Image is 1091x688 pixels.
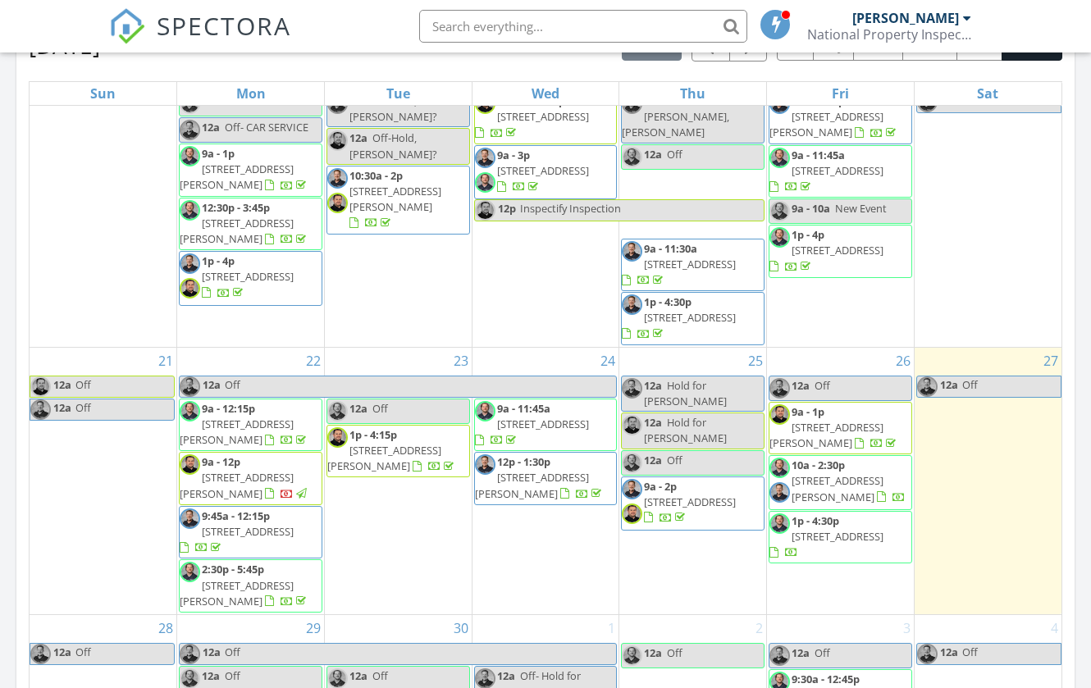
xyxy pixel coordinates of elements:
span: [STREET_ADDRESS] [202,269,294,284]
span: [STREET_ADDRESS] [497,163,589,178]
img: parfitt__jonathon.jpg [475,200,495,221]
span: 10:30a - 2p [349,168,403,183]
a: Go to October 3, 2025 [900,615,914,641]
span: 12a [644,378,662,393]
img: alex_headshot.jpg [180,644,200,664]
a: SPECTORA [109,22,291,57]
a: Sunday [87,82,119,105]
img: parfitt__jonathon.jpg [30,376,51,397]
span: [STREET_ADDRESS] [644,494,736,509]
span: SPECTORA [157,8,291,43]
span: [STREET_ADDRESS] [644,310,736,325]
a: Go to October 4, 2025 [1048,615,1061,641]
a: 1p - 4p [STREET_ADDRESS] [769,227,883,273]
span: [STREET_ADDRESS][PERSON_NAME] [327,443,441,473]
img: alex_headshot.jpg [917,376,938,397]
td: Go to September 20, 2025 [914,40,1061,348]
td: Go to September 24, 2025 [472,347,619,614]
img: evan_headshot.jpg [180,401,200,421]
img: parfitt__jonathon.jpg [180,278,200,298]
a: 1p - 4:15p [STREET_ADDRESS][PERSON_NAME] [326,425,470,478]
img: alex_headshot.jpg [769,378,790,399]
span: [STREET_ADDRESS] [497,109,589,124]
span: [STREET_ADDRESS][PERSON_NAME] [475,470,589,500]
span: Off [667,453,682,467]
img: evan_headshot.jpg [622,147,642,167]
span: Off [75,400,91,415]
img: evan_headshot.jpg [769,458,790,478]
a: Thursday [677,82,709,105]
span: [STREET_ADDRESS][PERSON_NAME] [180,417,294,447]
img: alex_headshot.jpg [180,508,200,529]
img: parfitt__jonathon.jpg [327,130,348,151]
span: 12a [644,415,662,430]
span: 12:30p - 3:45p [202,200,270,215]
a: Go to September 21, 2025 [155,348,176,374]
span: Off [962,645,978,659]
a: Go to October 2, 2025 [752,615,766,641]
a: 10:30a - 2p [STREET_ADDRESS][PERSON_NAME] [326,166,470,235]
a: 12p - 1:30p [STREET_ADDRESS][PERSON_NAME] [475,454,605,500]
img: alex_headshot.jpg [622,294,642,315]
a: 1p - 4p [STREET_ADDRESS] [179,251,322,305]
span: [STREET_ADDRESS] [497,417,589,431]
span: [STREET_ADDRESS][PERSON_NAME] [180,162,294,192]
img: evan_headshot.jpg [622,453,642,473]
a: 1p - 4:15p [STREET_ADDRESS][PERSON_NAME] [327,427,457,473]
a: 10a - 2:30p [STREET_ADDRESS][PERSON_NAME] [769,455,912,509]
a: 1p - 4:30p [STREET_ADDRESS] [769,513,883,559]
span: 12a [349,130,367,145]
span: 9a - 11:45a [792,148,845,162]
a: Go to September 29, 2025 [303,615,324,641]
span: [STREET_ADDRESS][PERSON_NAME] [180,578,294,608]
span: 12a [644,645,662,660]
a: 9a - 1p [STREET_ADDRESS][PERSON_NAME] [180,146,309,192]
span: 12a [349,668,367,683]
img: alex_headshot.jpg [622,479,642,499]
span: Off [962,377,978,392]
span: [STREET_ADDRESS] [792,163,883,178]
span: 12a [792,378,810,393]
span: [STREET_ADDRESS] [202,524,294,539]
span: 9a - 12:15p [202,401,255,416]
img: alex_headshot.jpg [622,378,642,399]
a: Tuesday [383,82,413,105]
a: 9a - 11:30a [STREET_ADDRESS] [622,241,736,287]
span: Off [225,668,240,683]
span: 12a [644,453,662,467]
img: alex_headshot.jpg [180,120,200,140]
img: parfitt__jonathon.jpg [769,404,790,425]
img: alex_headshot.jpg [180,253,200,274]
span: 1p - 4:15p [349,427,397,442]
img: The Best Home Inspection Software - Spectora [109,8,145,44]
span: 12a [52,644,72,664]
a: Go to September 23, 2025 [450,348,472,374]
span: 9a - 1p [792,404,824,419]
span: 1p - 4:30p [792,513,839,528]
span: [STREET_ADDRESS] [644,257,736,271]
span: 9:30a - 12:45p [792,672,860,686]
a: 1p - 4:30p [STREET_ADDRESS] [621,292,765,345]
span: 12a [52,376,72,397]
a: Go to September 22, 2025 [303,348,324,374]
a: 1p - 4:30p [STREET_ADDRESS] [622,294,736,340]
img: alex_headshot.jpg [30,644,51,664]
span: 12a [939,376,959,397]
span: 2:30p - 5:45p [202,562,264,576]
a: Saturday [974,82,1002,105]
span: Off [225,377,240,392]
span: 9a - 11:45a [497,401,550,416]
a: 9a - 11:30a [STREET_ADDRESS] [621,239,765,292]
img: evan_headshot.jpg [180,562,200,582]
a: Go to September 30, 2025 [450,615,472,641]
a: 9a - 12:45p [STREET_ADDRESS][PERSON_NAME] [769,91,912,144]
img: alex_headshot.jpg [180,376,200,397]
span: Off [372,668,388,683]
a: 9a - 1p [STREET_ADDRESS][PERSON_NAME] [179,144,322,197]
span: 12p [497,200,517,221]
a: 2:30p - 5:45p [STREET_ADDRESS][PERSON_NAME] [180,562,309,608]
img: evan_headshot.jpg [769,201,790,221]
td: Go to September 23, 2025 [324,347,472,614]
span: Hold for [PERSON_NAME], [PERSON_NAME] [622,93,729,139]
img: evan_headshot.jpg [769,148,790,168]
